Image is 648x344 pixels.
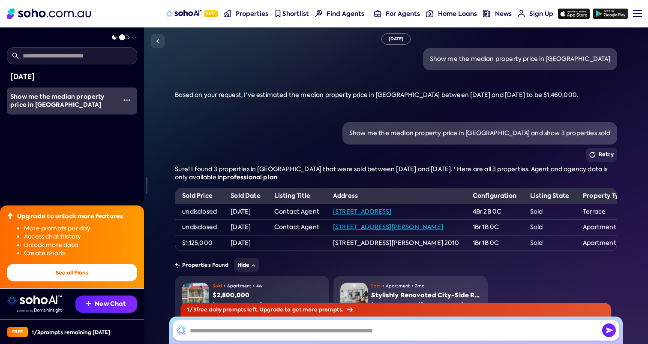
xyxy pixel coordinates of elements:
td: [DATE] [224,235,267,251]
img: news-nav icon [483,10,490,17]
span: Sign Up [529,9,553,18]
img: for-agents-nav icon [518,10,525,17]
div: Stylishly Renovated City-Side Retreat with Leafy Outlook [371,291,481,300]
span: 2mo [415,283,424,290]
td: Sold [523,235,576,251]
span: Show me the median property price in [GEOGRAPHIC_DATA] [10,92,105,109]
img: Upgrade icon [7,212,14,219]
span: Apartment [386,283,410,290]
td: Apartment [576,235,633,251]
div: Show me the median property price in Surry Hills [10,93,117,109]
img: Data provided by Domain Insight [17,308,62,313]
img: More icon [123,97,130,103]
span: • [411,283,413,290]
td: [STREET_ADDRESS][PERSON_NAME] 2010 [326,235,466,251]
th: Listing State [523,188,576,204]
div: $2,800,000 [213,291,322,300]
div: Show me the median property price in [GEOGRAPHIC_DATA] [430,55,610,63]
button: Retry [586,148,617,162]
li: Unlock more data [24,241,137,250]
img: Property [182,283,209,310]
img: Property [340,283,368,310]
span: . [277,173,279,181]
td: Apartment [576,220,633,235]
span: • [253,283,255,290]
div: 1 / 3 free daily prompts left. Upgrade to get more prompts. [180,303,611,317]
a: [STREET_ADDRESS] [333,208,392,215]
div: [DATE] [10,71,134,82]
span: Home Loans [438,9,477,18]
td: [DATE] [224,220,267,235]
div: Properties Found [175,258,617,272]
div: [DATE] [381,33,411,45]
span: Beta [204,10,218,17]
img: shortlist-nav icon [274,10,282,17]
span: Sold [213,283,222,290]
a: PropertyGallery Icon14Sold•Apartment•4w$2,800,000[STREET_ADDRESS]4Bedrooms2BathroomsCarspotsMap [175,276,329,341]
img: Find agents icon [315,10,322,17]
a: professional plan [223,173,277,181]
img: app-store icon [558,9,590,19]
div: 1 / 3 prompts remaining [DATE] [32,329,110,336]
td: Contact Agent [267,204,326,220]
button: New Chat [75,296,137,313]
li: Create charts [24,249,137,258]
th: Sold Date [224,188,267,204]
td: Terrace [576,204,633,220]
span: 4w [256,283,262,290]
span: News [495,9,512,18]
td: 4Br 2B 0C [466,204,523,220]
th: Configuration [466,188,523,204]
img: Send icon [602,323,616,337]
img: for-agents-nav icon [374,10,381,17]
td: undisclosed [175,220,224,235]
img: Sidebar toggle icon [153,36,163,46]
img: for-agents-nav icon [426,10,433,17]
td: 1Br 1B 0C [466,235,523,251]
img: Recommendation icon [86,301,91,306]
span: Shortlist [282,9,309,18]
td: undisclosed [175,204,224,220]
button: Send [602,323,616,337]
th: Address [326,188,466,204]
div: Upgrade to unlock more features [17,212,123,221]
div: [STREET_ADDRESS] [213,302,322,309]
td: 1Br 1B 0C [466,220,523,235]
td: $1,125,000 [175,235,224,251]
span: Apartment [227,283,251,290]
div: Show me the median property price in [GEOGRAPHIC_DATA] and show 3 properties sold [349,129,610,138]
img: Retry icon [589,152,595,158]
img: Arrow icon [347,308,353,312]
span: Properties [236,9,268,18]
td: [DATE] [224,204,267,220]
span: • [224,283,225,290]
img: sohoai logo [7,296,62,306]
a: [STREET_ADDRESS][PERSON_NAME] [333,223,443,231]
img: SohoAI logo black [176,325,186,335]
li: Access chat history [24,232,137,241]
div: [STREET_ADDRESS][PERSON_NAME] [371,302,481,309]
span: For Agents [386,9,420,18]
span: • [382,283,384,290]
a: Show me the median property price in [GEOGRAPHIC_DATA] [7,88,117,115]
div: Free [7,327,28,337]
span: Sold [371,283,380,290]
span: Find Agents [327,9,364,18]
a: PropertyGallery Icon10Sold•Apartment•2moStylishly Renovated City-Side Retreat with Leafy Outlook[... [333,276,488,341]
td: Sold [523,220,576,235]
th: Listing Title [267,188,326,204]
img: google-play icon [593,9,628,19]
td: Sold [523,204,576,220]
li: More prompts per day [24,224,137,233]
td: Contact Agent [267,220,326,235]
img: sohoAI logo [166,10,202,17]
button: See all Plans [7,264,137,281]
button: Hide [234,258,259,272]
img: properties-nav icon [224,10,231,17]
th: Property Type [576,188,633,204]
th: Sold Price [175,188,224,204]
img: Soho Logo [7,9,91,19]
span: Based on your request, I've estimated the median property price in [GEOGRAPHIC_DATA] between [DAT... [175,91,578,99]
span: Sure! I found 3 properties in [GEOGRAPHIC_DATA] that were sold between [DATE] and [DATE]. ' Here ... [175,165,607,181]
